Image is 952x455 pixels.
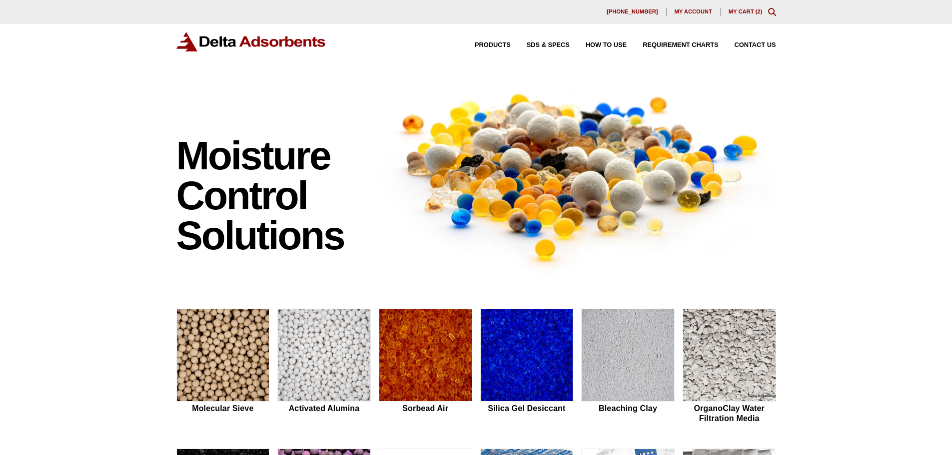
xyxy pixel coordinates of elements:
span: Products [475,42,511,48]
h2: OrganoClay Water Filtration Media [683,404,776,423]
a: Bleaching Clay [581,309,675,425]
h1: Moisture Control Solutions [176,136,369,256]
a: How to Use [570,42,627,48]
a: Activated Alumina [277,309,371,425]
a: [PHONE_NUMBER] [599,8,667,16]
a: Silica Gel Desiccant [480,309,574,425]
span: [PHONE_NUMBER] [607,9,658,14]
span: Contact Us [735,42,776,48]
span: How to Use [586,42,627,48]
div: Toggle Modal Content [768,8,776,16]
h2: Molecular Sieve [176,404,270,413]
h2: Silica Gel Desiccant [480,404,574,413]
span: Requirement Charts [643,42,718,48]
a: Sorbead Air [379,309,472,425]
a: Contact Us [719,42,776,48]
img: Delta Adsorbents [176,32,326,51]
a: My Cart (2) [729,8,763,14]
a: SDS & SPECS [511,42,570,48]
span: 2 [757,8,760,14]
a: Molecular Sieve [176,309,270,425]
a: Requirement Charts [627,42,718,48]
a: Products [459,42,511,48]
img: Image [379,75,776,277]
a: My account [667,8,721,16]
h2: Sorbead Air [379,404,472,413]
span: My account [675,9,712,14]
span: SDS & SPECS [527,42,570,48]
h2: Activated Alumina [277,404,371,413]
a: OrganoClay Water Filtration Media [683,309,776,425]
h2: Bleaching Clay [581,404,675,413]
